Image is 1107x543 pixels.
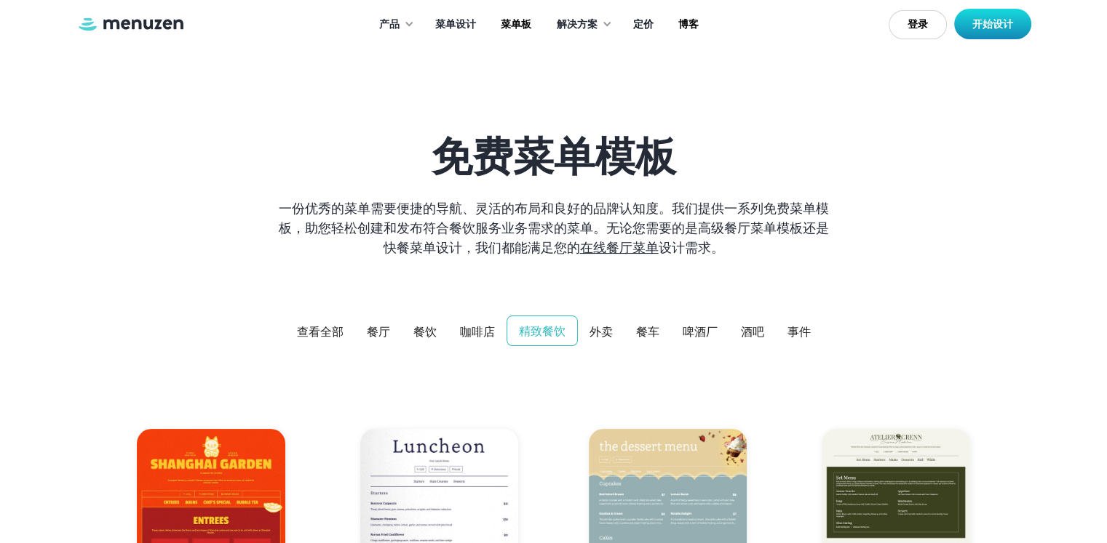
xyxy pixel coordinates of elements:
[435,17,476,31] font: 菜单设计
[421,2,487,47] a: 菜单设计
[432,129,676,185] font: 免费菜单模板
[683,323,718,339] font: 啤酒厂
[678,17,699,31] font: 博客
[741,323,764,339] font: 酒吧
[413,323,437,339] font: 餐饮
[580,238,659,257] a: 在线餐厅菜单
[542,2,619,47] div: 解决方案
[460,323,495,339] font: 咖啡店
[297,323,344,339] font: 查看全部
[557,17,598,31] font: 解决方案
[590,323,613,339] font: 外卖
[636,323,659,339] font: 餐车
[972,17,1013,31] font: 开始设计
[664,2,710,47] a: 博客
[787,323,811,339] font: 事件
[954,9,1031,39] a: 开始设计
[908,17,928,31] font: 登录
[279,199,829,257] font: 一份优秀的菜单需要便捷的导航、灵活的布局和良好的品牌认知度。我们提供一系列免费菜单模板，助您轻松创建和发布符合餐饮服务业务需求的菜单。无论您需要的是高级餐厅菜单模板还是快餐菜单设计，我们都能满足您的
[633,17,654,31] font: 定价
[659,238,724,257] font: 设计需求。
[519,323,566,339] font: 精致餐饮
[487,2,542,47] a: 菜单板
[379,17,400,31] font: 产品
[889,10,947,39] a: 登录
[367,323,390,339] font: 餐厅
[365,2,421,47] div: 产品
[619,2,664,47] a: 定价
[501,17,531,31] font: 菜单板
